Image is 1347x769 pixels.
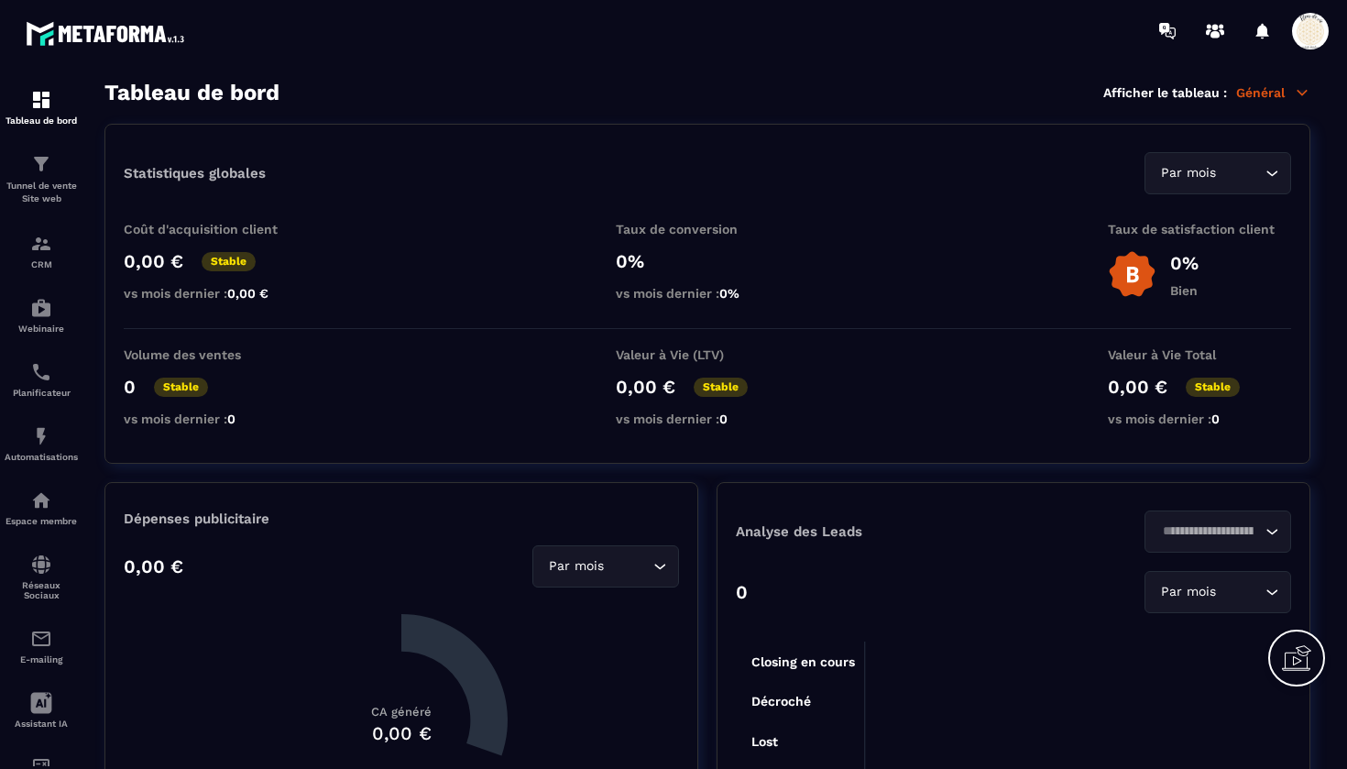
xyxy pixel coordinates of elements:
[719,286,739,301] span: 0%
[124,222,307,236] p: Coût d'acquisition client
[5,678,78,742] a: Assistant IA
[5,452,78,462] p: Automatisations
[124,250,183,272] p: 0,00 €
[124,165,266,181] p: Statistiques globales
[202,252,256,271] p: Stable
[751,734,778,749] tspan: Lost
[5,540,78,614] a: social-networksocial-networkRéseaux Sociaux
[1170,252,1199,274] p: 0%
[124,511,679,527] p: Dépenses publicitaire
[751,694,811,709] tspan: Décroché
[1220,582,1261,602] input: Search for option
[227,286,268,301] span: 0,00 €
[1103,85,1227,100] p: Afficher le tableau :
[1108,376,1167,398] p: 0,00 €
[616,286,799,301] p: vs mois dernier :
[616,347,799,362] p: Valeur à Vie (LTV)
[30,425,52,447] img: automations
[5,180,78,205] p: Tunnel de vente Site web
[227,412,235,426] span: 0
[1211,412,1220,426] span: 0
[1108,250,1156,299] img: b-badge-o.b3b20ee6.svg
[5,412,78,476] a: automationsautomationsAutomatisations
[616,376,675,398] p: 0,00 €
[1144,571,1291,613] div: Search for option
[751,654,855,670] tspan: Closing en cours
[616,250,799,272] p: 0%
[1156,522,1261,542] input: Search for option
[544,556,608,577] span: Par mois
[1156,582,1220,602] span: Par mois
[30,297,52,319] img: automations
[694,378,748,397] p: Stable
[5,516,78,526] p: Espace membre
[1170,283,1199,298] p: Bien
[5,654,78,665] p: E-mailing
[608,556,649,577] input: Search for option
[124,286,307,301] p: vs mois dernier :
[30,628,52,650] img: email
[5,324,78,334] p: Webinaire
[1108,347,1291,362] p: Valeur à Vie Total
[5,476,78,540] a: automationsautomationsEspace membre
[616,412,799,426] p: vs mois dernier :
[30,153,52,175] img: formation
[719,412,728,426] span: 0
[26,16,191,50] img: logo
[5,388,78,398] p: Planificateur
[30,361,52,383] img: scheduler
[5,283,78,347] a: automationsautomationsWebinaire
[5,115,78,126] p: Tableau de bord
[1236,84,1310,101] p: Général
[5,347,78,412] a: schedulerschedulerPlanificateur
[30,89,52,111] img: formation
[1108,222,1291,236] p: Taux de satisfaction client
[532,545,679,588] div: Search for option
[124,555,183,577] p: 0,00 €
[1108,412,1291,426] p: vs mois dernier :
[616,222,799,236] p: Taux de conversion
[124,412,307,426] p: vs mois dernier :
[1186,378,1240,397] p: Stable
[124,376,136,398] p: 0
[736,581,748,603] p: 0
[124,347,307,362] p: Volume des ventes
[104,80,279,105] h3: Tableau de bord
[30,554,52,576] img: social-network
[5,614,78,678] a: emailemailE-mailing
[154,378,208,397] p: Stable
[5,219,78,283] a: formationformationCRM
[5,259,78,269] p: CRM
[5,580,78,600] p: Réseaux Sociaux
[5,719,78,729] p: Assistant IA
[5,75,78,139] a: formationformationTableau de bord
[30,233,52,255] img: formation
[1144,152,1291,194] div: Search for option
[1144,511,1291,553] div: Search for option
[30,489,52,511] img: automations
[1156,163,1220,183] span: Par mois
[5,139,78,219] a: formationformationTunnel de vente Site web
[1220,163,1261,183] input: Search for option
[736,523,1013,540] p: Analyse des Leads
